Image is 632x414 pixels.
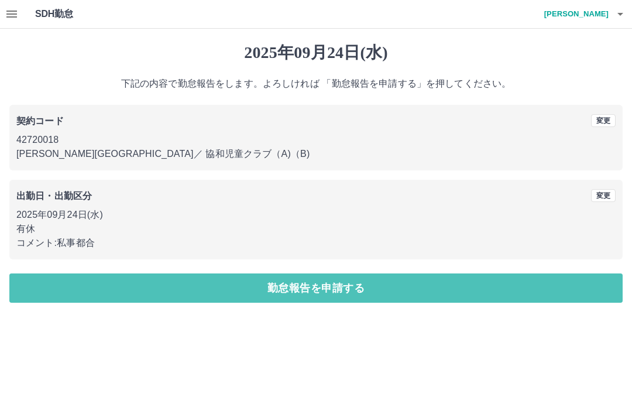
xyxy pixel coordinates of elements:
p: 下記の内容で勤怠報告をします。よろしければ 「勤怠報告を申請する」を押してください。 [9,77,623,91]
button: 変更 [591,114,616,127]
b: 出勤日・出勤区分 [16,191,92,201]
button: 勤怠報告を申請する [9,273,623,303]
p: 42720018 [16,133,616,147]
h1: 2025年09月24日(水) [9,43,623,63]
p: [PERSON_NAME][GEOGRAPHIC_DATA] ／ 協和児童クラブ（A)（B) [16,147,616,161]
p: 有休 [16,222,616,236]
p: 2025年09月24日(水) [16,208,616,222]
button: 変更 [591,189,616,202]
p: コメント: 私事都合 [16,236,616,250]
b: 契約コード [16,116,64,126]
